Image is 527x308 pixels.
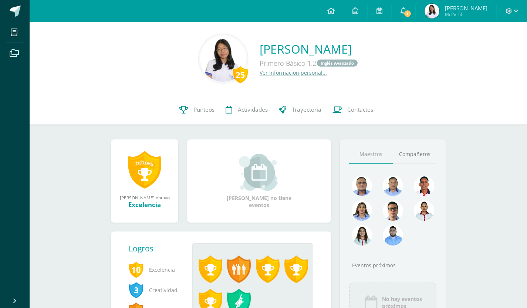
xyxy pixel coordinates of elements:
img: 89a3ce4a01dc90e46980c51de3177516.png [414,176,434,196]
img: 99962f3fa423c9b8099341731b303440.png [352,176,372,196]
span: Actividades [238,106,268,114]
span: Creatividad [129,280,180,300]
span: [PERSON_NAME] [445,4,487,12]
span: 10 [129,261,143,278]
img: event_small.png [239,154,279,191]
a: Ver información personal... [260,69,327,76]
a: Inglés Avanzado [317,60,358,67]
div: Eventos próximos [349,262,436,269]
img: bb84a3b7bf7504f214959ad1f5a3e741.png [383,225,403,246]
span: Contactos [347,106,373,114]
img: 72fdff6db23ea16c182e3ba03ce826f1.png [352,200,372,221]
span: Mi Perfil [445,11,487,17]
span: Trayectoria [292,106,321,114]
a: Maestros [349,145,393,164]
div: Primero Básico 1.2 [260,57,358,69]
span: Excelencia [129,260,180,280]
span: Punteos [193,106,214,114]
img: 6b516411093031de2315839688b6386d.png [414,200,434,221]
span: 1 [403,10,412,18]
a: Contactos [327,95,379,125]
a: [PERSON_NAME] [260,41,358,57]
div: 25 [233,66,248,83]
img: f0d8651632d2133dac5e19afc18e72bb.png [200,35,246,82]
a: Trayectoria [273,95,327,125]
span: 3 [129,281,143,298]
a: Actividades [220,95,273,125]
img: 2efff582389d69505e60b50fc6d5bd41.png [383,176,403,196]
div: Logros [129,243,186,254]
a: Punteos [174,95,220,125]
img: 528059567c164876c49041b9095237f1.png [352,225,372,246]
div: [PERSON_NAME] obtuvo [118,194,171,200]
img: 2f57baaf29d5fe3c1993076f566b65d1.png [425,4,439,18]
div: Excelencia [118,200,171,209]
div: [PERSON_NAME] no tiene eventos [222,154,296,209]
img: b3275fa016b95109afc471d3b448d7ac.png [383,200,403,221]
a: Compañeros [393,145,436,164]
